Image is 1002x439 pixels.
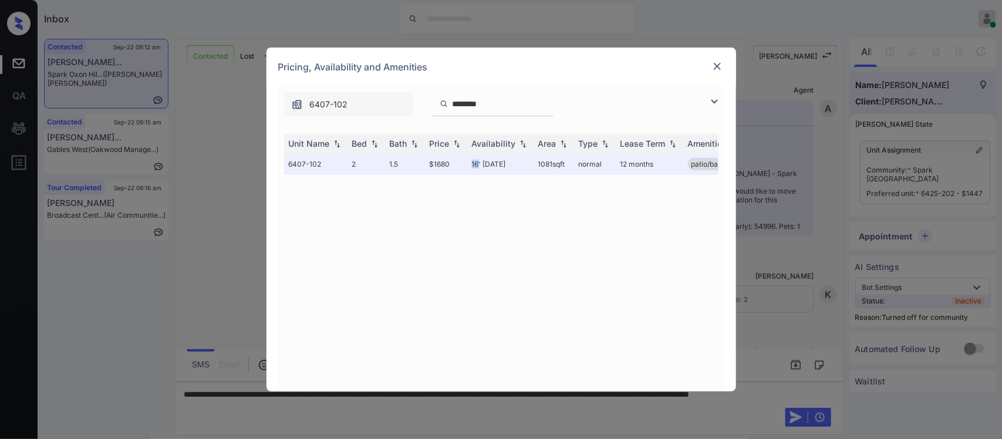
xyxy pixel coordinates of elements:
[331,140,343,148] img: sorting
[707,94,721,109] img: icon-zuma
[451,140,463,148] img: sorting
[467,153,534,175] td: 16' [DATE]
[711,60,723,72] img: close
[599,140,611,148] img: sorting
[284,153,348,175] td: 6407-102
[620,139,666,148] div: Lease Term
[289,139,330,148] div: Unit Name
[352,139,367,148] div: Bed
[574,153,616,175] td: normal
[348,153,385,175] td: 2
[430,139,450,148] div: Price
[266,48,736,86] div: Pricing, Availability and Amenities
[579,139,598,148] div: Type
[616,153,683,175] td: 12 months
[310,98,348,111] span: 6407-102
[390,139,407,148] div: Bath
[688,139,727,148] div: Amenities
[291,99,303,110] img: icon-zuma
[534,153,574,175] td: 1081 sqft
[425,153,467,175] td: $1680
[558,140,569,148] img: sorting
[667,140,679,148] img: sorting
[369,140,380,148] img: sorting
[440,99,448,109] img: icon-zuma
[385,153,425,175] td: 1.5
[538,139,556,148] div: Area
[409,140,420,148] img: sorting
[691,160,737,168] span: patio/balcony
[517,140,529,148] img: sorting
[472,139,516,148] div: Availability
